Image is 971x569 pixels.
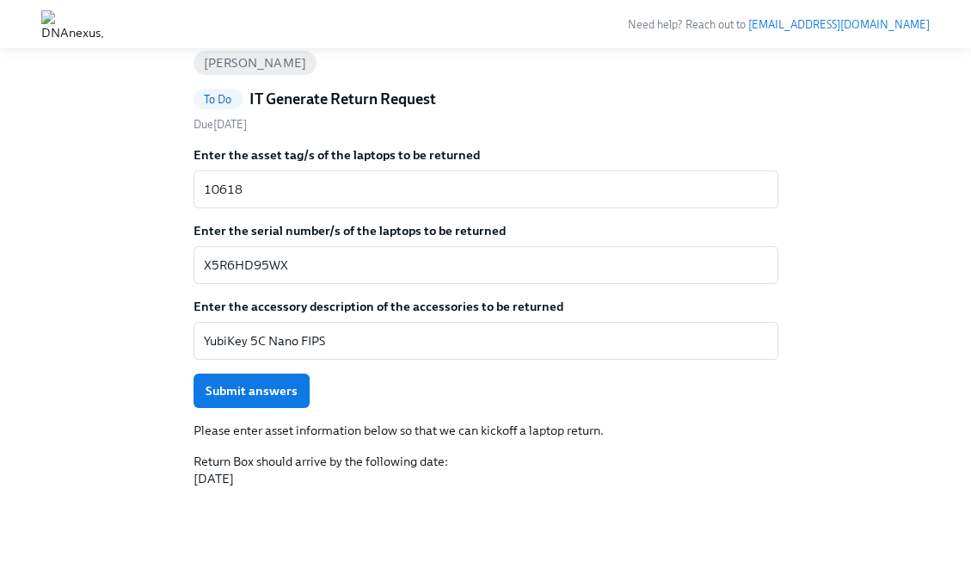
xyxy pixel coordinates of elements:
[206,382,298,399] span: Submit answers
[194,146,778,164] label: Enter the asset tag/s of the laptops to be returned
[204,331,768,351] textarea: YubiKey 5C Nano FIPS
[748,18,930,31] a: [EMAIL_ADDRESS][DOMAIN_NAME]
[194,57,317,70] span: [PERSON_NAME]
[249,89,436,109] h5: IT Generate Return Request
[194,298,778,315] label: Enter the accessory description of the accessories to be returned
[194,93,243,106] span: To Do
[41,10,104,38] img: DNAnexus, Inc.
[194,118,247,131] span: Wednesday, October 15th 2025, 9:00 am
[204,255,768,275] textarea: X5R6HD95WX
[194,222,778,239] label: Enter the serial number/s of the laptops to be returned
[628,18,930,31] span: Need help? Reach out to
[194,374,310,408] button: Submit answers
[204,179,768,200] textarea: 10618
[194,422,778,439] p: Please enter asset information below so that we can kickoff a laptop return.
[194,453,778,487] p: Return Box should arrive by the following date: [DATE]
